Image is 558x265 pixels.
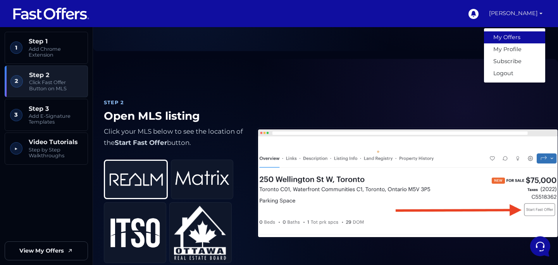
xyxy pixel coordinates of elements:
img: REALM [109,163,163,195]
span: Add E-Signature Templates [29,113,83,125]
button: Messages [54,194,102,212]
strong: Start Fast Offer [115,139,167,146]
span: Click Fast Offer Button on MLS [29,79,83,91]
a: See all [125,43,143,50]
span: Step 2 [29,71,83,79]
img: ITSO [108,217,162,249]
a: My Offers [484,31,545,43]
p: Help [120,205,130,212]
iframe: Customerly Messenger Launcher [529,235,552,258]
span: Step 1 [29,38,83,45]
a: 2 Step 2 Click Fast Offer Button on MLS [5,65,88,98]
h2: Hello [PERSON_NAME] 👋 [6,6,130,31]
button: Help [101,194,149,212]
a: 1 Step 1 Add Chrome Extension [5,32,88,64]
span: Find an Answer [12,108,53,115]
a: View My Offers [5,241,88,260]
span: Video Tutorials [29,138,83,146]
p: Click your MLS below to see the location of the button. [104,126,244,149]
a: My Profile [484,43,545,55]
span: Your Conversations [12,43,63,50]
a: 3 Step 3 Add E-Signature Templates [5,99,88,131]
button: Start a Conversation [12,77,143,93]
span: Start a Conversation [56,82,108,88]
a: Logout [484,67,545,79]
a: ▶︎ Video Tutorials Step by Step Walkthroughs [5,132,88,165]
span: 1 [10,41,22,54]
a: Open Help Center [96,108,143,115]
div: Step 2 [104,99,244,107]
span: ▶︎ [10,142,22,155]
p: Home [23,205,36,212]
span: 2 [10,75,23,88]
img: dark [12,56,28,71]
span: Step 3 [29,105,83,112]
span: 3 [10,109,22,121]
img: OREB [174,206,228,260]
div: [PERSON_NAME] [484,28,546,83]
h1: Open MLS listing [104,110,244,123]
span: Step by Step Walkthroughs [29,147,83,159]
button: Home [6,194,54,212]
img: Matrix [175,163,229,195]
span: View My Offers [19,246,64,255]
img: dark [25,56,40,71]
a: Subscribe [484,55,545,67]
span: Add Chrome Extension [29,46,83,58]
p: Messages [67,205,89,212]
input: Search for an Article... [17,125,127,133]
